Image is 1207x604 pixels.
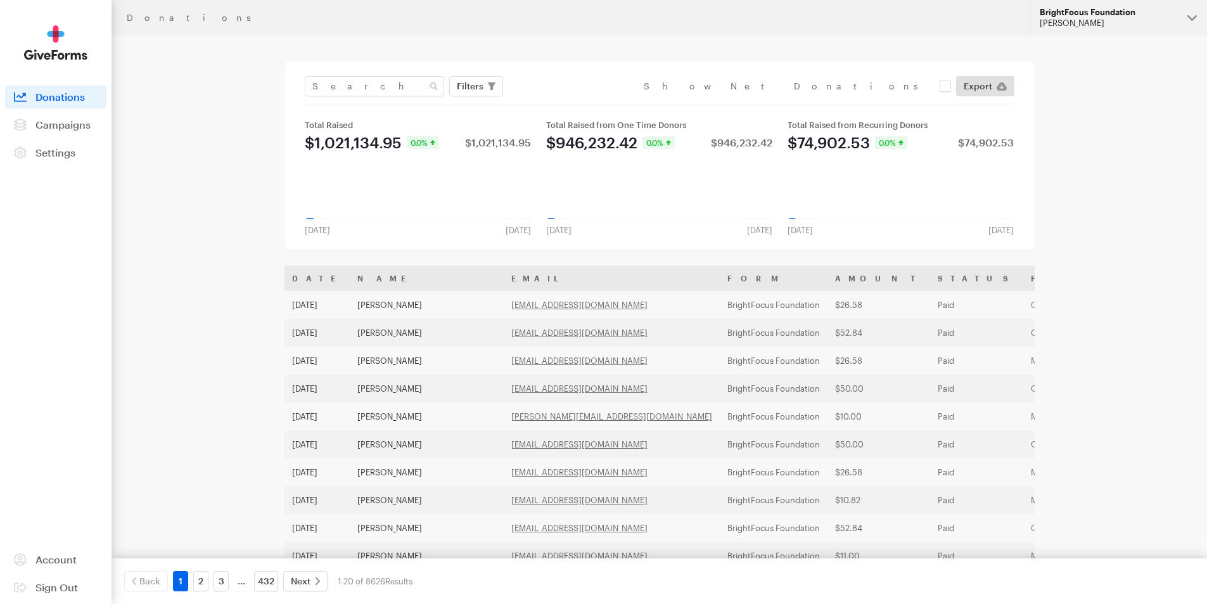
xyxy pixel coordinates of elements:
td: BrightFocus Foundation [720,542,827,570]
td: Paid [930,458,1023,486]
span: Campaigns [35,119,91,131]
td: Monthly [1023,542,1168,570]
img: GiveForms [24,25,87,60]
td: Monthly [1023,402,1168,430]
td: One time [1023,319,1168,347]
td: [DATE] [284,402,350,430]
td: Monthly [1023,458,1168,486]
a: [EMAIL_ADDRESS][DOMAIN_NAME] [511,495,648,505]
td: [DATE] [284,486,350,514]
a: Donations [5,86,106,108]
span: Next [291,574,310,589]
td: [PERSON_NAME] [350,375,504,402]
a: 3 [214,571,229,591]
td: $52.84 [827,514,930,542]
td: [PERSON_NAME] [350,319,504,347]
td: One time [1023,514,1168,542]
td: [DATE] [284,291,350,319]
td: [DATE] [284,542,350,570]
div: $74,902.53 [788,135,870,150]
td: One time [1023,430,1168,458]
td: BrightFocus Foundation [720,486,827,514]
td: $50.00 [827,375,930,402]
td: $26.58 [827,291,930,319]
td: Paid [930,347,1023,375]
td: [DATE] [284,319,350,347]
div: [DATE] [539,225,579,235]
td: BrightFocus Foundation [720,375,827,402]
a: Export [956,76,1014,96]
div: $946,232.42 [711,138,772,148]
th: Frequency [1023,266,1168,291]
td: Paid [930,319,1023,347]
div: Total Raised [305,120,531,130]
a: 2 [193,571,208,591]
div: [DATE] [739,225,780,235]
a: Account [5,548,106,571]
td: $11.00 [827,542,930,570]
div: $1,021,134.95 [305,135,402,150]
a: [EMAIL_ADDRESS][DOMAIN_NAME] [511,551,648,561]
a: [PERSON_NAME][EMAIL_ADDRESS][DOMAIN_NAME] [511,411,712,421]
td: [PERSON_NAME] [350,291,504,319]
td: Monthly [1023,347,1168,375]
td: Paid [930,486,1023,514]
td: $26.58 [827,347,930,375]
a: [EMAIL_ADDRESS][DOMAIN_NAME] [511,439,648,449]
th: Amount [827,266,930,291]
a: Campaigns [5,113,106,136]
div: 1-20 of 8626 [338,571,412,591]
td: $52.84 [827,319,930,347]
button: Filters [449,76,503,96]
th: Name [350,266,504,291]
td: [PERSON_NAME] [350,402,504,430]
td: BrightFocus Foundation [720,458,827,486]
td: Paid [930,291,1023,319]
td: Monthly [1023,486,1168,514]
div: [DATE] [498,225,539,235]
td: $10.00 [827,402,930,430]
span: Account [35,553,77,565]
div: [DATE] [780,225,821,235]
div: BrightFocus Foundation [1040,7,1177,18]
a: 432 [254,571,278,591]
td: BrightFocus Foundation [720,430,827,458]
td: [DATE] [284,458,350,486]
a: [EMAIL_ADDRESS][DOMAIN_NAME] [511,523,648,533]
td: BrightFocus Foundation [720,319,827,347]
a: Next [283,571,328,591]
th: Form [720,266,827,291]
td: Paid [930,514,1023,542]
a: [EMAIL_ADDRESS][DOMAIN_NAME] [511,328,648,338]
td: [PERSON_NAME] [350,430,504,458]
a: Settings [5,141,106,164]
td: BrightFocus Foundation [720,402,827,430]
input: Search Name & Email [305,76,444,96]
div: [DATE] [981,225,1021,235]
div: Total Raised from One Time Donors [546,120,772,130]
a: Sign Out [5,576,106,599]
th: Status [930,266,1023,291]
span: Filters [457,79,483,94]
span: Sign Out [35,581,78,593]
td: Paid [930,542,1023,570]
td: [DATE] [284,430,350,458]
span: Export [964,79,992,94]
td: [PERSON_NAME] [350,458,504,486]
td: One time [1023,375,1168,402]
td: BrightFocus Foundation [720,347,827,375]
div: $74,902.53 [958,138,1014,148]
span: Results [385,576,412,586]
td: One time [1023,291,1168,319]
td: Paid [930,375,1023,402]
td: BrightFocus Foundation [720,291,827,319]
td: [DATE] [284,375,350,402]
td: [PERSON_NAME] [350,542,504,570]
td: [PERSON_NAME] [350,347,504,375]
td: Paid [930,402,1023,430]
th: Date [284,266,350,291]
a: [EMAIL_ADDRESS][DOMAIN_NAME] [511,356,648,366]
div: $946,232.42 [546,135,637,150]
a: [EMAIL_ADDRESS][DOMAIN_NAME] [511,467,648,477]
div: [DATE] [297,225,338,235]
